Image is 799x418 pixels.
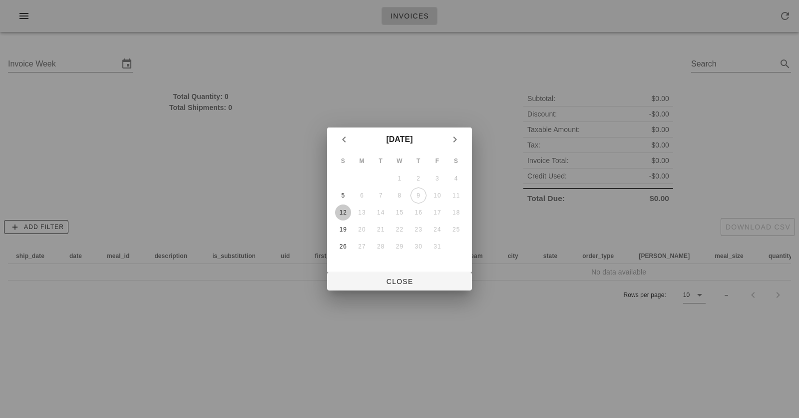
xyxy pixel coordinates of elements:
button: 12 [335,204,351,220]
th: F [428,152,446,169]
th: S [447,152,465,169]
div: 19 [335,226,351,233]
th: T [409,152,427,169]
th: M [353,152,371,169]
th: W [391,152,408,169]
button: Previous month [335,130,353,148]
div: 5 [335,192,351,199]
div: 12 [335,209,351,216]
button: Next month [446,130,464,148]
button: [DATE] [382,129,416,149]
div: 26 [335,243,351,250]
th: T [372,152,390,169]
span: Close [335,277,464,285]
button: 26 [335,238,351,254]
button: Close [327,272,472,290]
button: 5 [335,187,351,203]
button: 19 [335,221,351,237]
th: S [334,152,352,169]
